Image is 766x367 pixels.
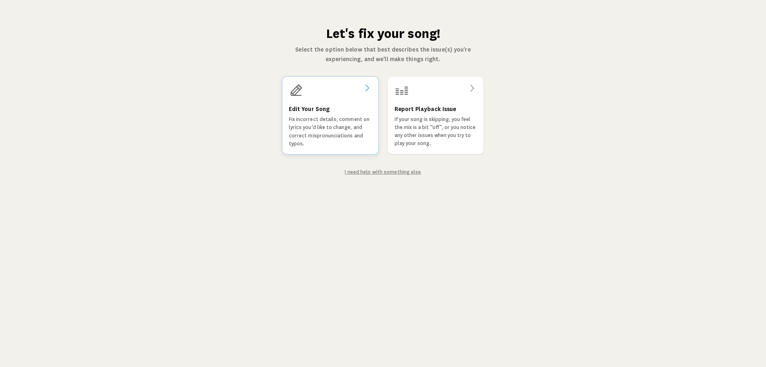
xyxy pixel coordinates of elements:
[289,115,372,148] p: Fix incorrect details, comment on lyrics you'd like to change, and correct mispronunciations and ...
[282,77,378,154] a: Edit Your SongFix incorrect details, comment on lyrics you'd like to change, and correct mispronu...
[388,77,484,154] a: Report Playback IssueIf your song is skipping, you feel the mix is a bit “off”, or you notice any...
[282,45,484,64] p: Select the option below that best describes the issue(s) you're experiencing, and we'll make thin...
[395,104,456,114] h3: Report Playback Issue
[345,169,421,175] a: I need help with something else
[289,104,330,114] h3: Edit Your Song
[282,26,484,42] h1: Let's fix your song!
[395,115,477,147] p: If your song is skipping, you feel the mix is a bit “off”, or you notice any other issues when yo...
